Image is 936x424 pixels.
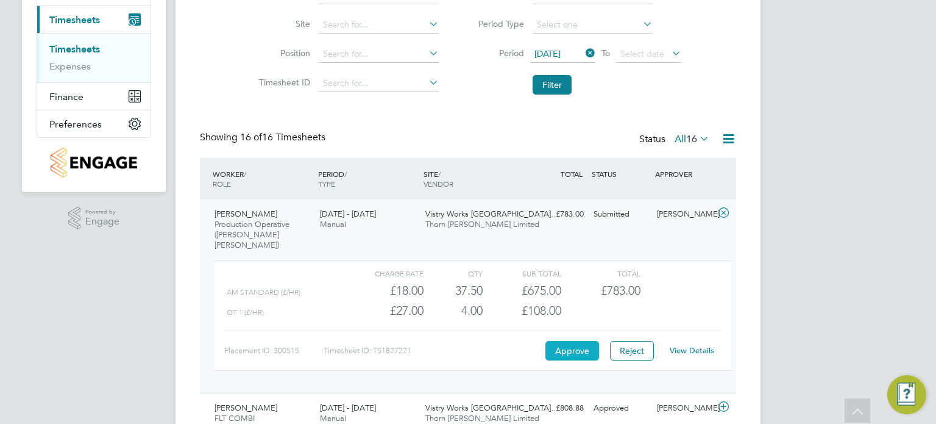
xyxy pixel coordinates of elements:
[213,179,231,189] span: ROLE
[469,18,524,29] label: Period Type
[255,18,310,29] label: Site
[483,281,561,301] div: £675.00
[214,219,289,250] span: Production Operative ([PERSON_NAME] [PERSON_NAME])
[227,308,264,317] span: OT 1 (£/HR)
[425,219,539,229] span: Thorn [PERSON_NAME] Limited
[424,179,453,189] span: VENDOR
[652,398,715,419] div: [PERSON_NAME]
[652,163,715,185] div: APPROVER
[483,266,561,281] div: Sub Total
[320,209,376,219] span: [DATE] - [DATE]
[598,45,614,61] span: To
[49,91,83,102] span: Finance
[589,204,652,225] div: Submitted
[533,16,653,34] input: Select one
[483,301,561,321] div: £108.00
[255,77,310,88] label: Timesheet ID
[670,345,714,356] a: View Details
[85,217,119,227] span: Engage
[525,204,589,225] div: £783.00
[49,43,100,55] a: Timesheets
[545,341,599,361] button: Approve
[424,301,483,321] div: 4.00
[227,288,300,296] span: AM Standard (£/HR)
[469,48,524,59] label: Period
[320,413,346,423] span: Manual
[255,48,310,59] label: Position
[525,398,589,419] div: £808.88
[37,6,151,33] button: Timesheets
[534,48,561,59] span: [DATE]
[345,301,424,321] div: £27.00
[589,163,652,185] div: STATUS
[425,403,559,413] span: Vistry Works [GEOGRAPHIC_DATA]…
[244,169,246,179] span: /
[424,281,483,301] div: 37.50
[318,179,335,189] span: TYPE
[210,163,315,195] div: WORKER
[319,75,439,92] input: Search for...
[320,219,346,229] span: Manual
[652,204,715,225] div: [PERSON_NAME]
[320,403,376,413] span: [DATE] - [DATE]
[240,131,262,143] span: 16 of
[420,163,526,195] div: SITE
[675,133,709,145] label: All
[51,148,136,178] img: countryside-properties-logo-retina.png
[214,403,277,413] span: [PERSON_NAME]
[324,341,542,361] div: Timesheet ID: TS1827221
[425,209,559,219] span: Vistry Works [GEOGRAPHIC_DATA]…
[424,266,483,281] div: QTY
[620,48,664,59] span: Select date
[887,375,926,414] button: Engage Resource Center
[425,413,539,423] span: Thorn [PERSON_NAME] Limited
[37,110,151,137] button: Preferences
[224,341,324,361] div: Placement ID: 300515
[37,83,151,110] button: Finance
[319,46,439,63] input: Search for...
[601,283,640,298] span: £783.00
[345,281,424,301] div: £18.00
[639,131,712,148] div: Status
[345,266,424,281] div: Charge rate
[214,209,277,219] span: [PERSON_NAME]
[49,14,100,26] span: Timesheets
[315,163,420,195] div: PERIOD
[37,148,151,178] a: Go to home page
[85,207,119,217] span: Powered by
[200,131,328,144] div: Showing
[49,60,91,72] a: Expenses
[561,266,640,281] div: Total
[533,75,572,95] button: Filter
[344,169,347,179] span: /
[686,133,697,145] span: 16
[37,33,151,82] div: Timesheets
[240,131,325,143] span: 16 Timesheets
[438,169,441,179] span: /
[319,16,439,34] input: Search for...
[561,169,583,179] span: TOTAL
[610,341,654,361] button: Reject
[49,118,102,130] span: Preferences
[68,207,120,230] a: Powered byEngage
[589,398,652,419] div: Approved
